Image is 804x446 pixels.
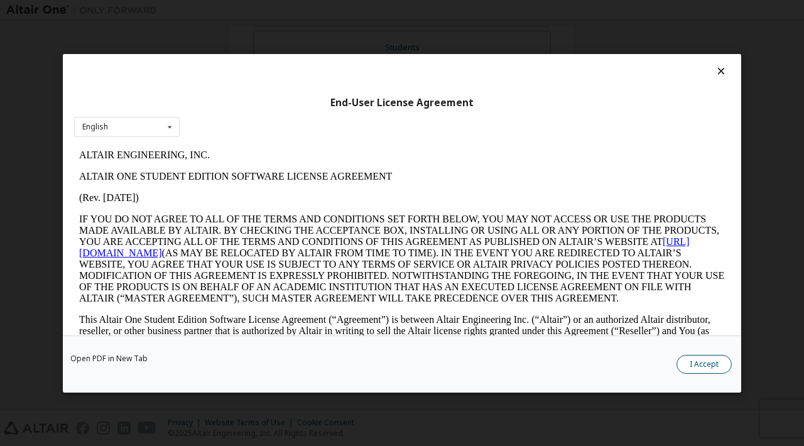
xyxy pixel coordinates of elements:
p: ALTAIR ONE STUDENT EDITION SOFTWARE LICENSE AGREEMENT [5,26,651,38]
div: English [82,123,108,131]
div: End-User License Agreement [74,96,730,109]
a: Open PDF in New Tab [70,355,148,362]
a: [URL][DOMAIN_NAME] [5,92,616,114]
p: IF YOU DO NOT AGREE TO ALL OF THE TERMS AND CONDITIONS SET FORTH BELOW, YOU MAY NOT ACCESS OR USE... [5,69,651,160]
p: This Altair One Student Edition Software License Agreement (“Agreement”) is between Altair Engine... [5,170,651,215]
p: ALTAIR ENGINEERING, INC. [5,5,651,16]
button: I Accept [676,355,732,374]
p: (Rev. [DATE]) [5,48,651,59]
